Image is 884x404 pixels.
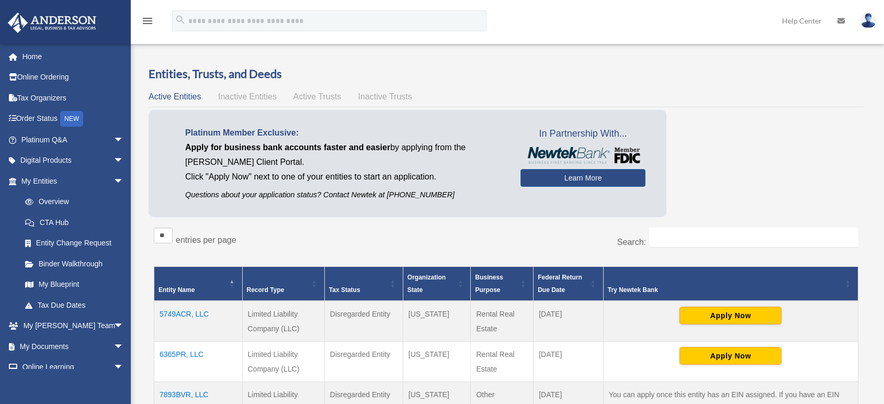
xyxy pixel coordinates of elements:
span: Inactive Entities [218,92,277,101]
a: Tax Due Dates [15,295,134,316]
th: Entity Name: Activate to invert sorting [154,266,243,301]
th: Organization State: Activate to sort [403,266,471,301]
th: Federal Return Due Date: Activate to sort [534,266,604,301]
td: Disregarded Entity [324,301,403,342]
span: Entity Name [158,286,195,294]
span: arrow_drop_down [114,316,134,337]
p: by applying from the [PERSON_NAME] Client Portal. [185,140,505,170]
th: Tax Status: Activate to sort [324,266,403,301]
label: entries per page [176,235,236,244]
img: Anderson Advisors Platinum Portal [5,13,99,33]
span: In Partnership With... [520,126,645,142]
td: 5749ACR, LLC [154,301,243,342]
a: Overview [15,192,129,212]
div: Try Newtek Bank [608,284,842,296]
a: Learn More [520,169,645,187]
th: Try Newtek Bank : Activate to sort [603,266,858,301]
th: Record Type: Activate to sort [242,266,324,301]
td: [US_STATE] [403,301,471,342]
button: Apply Now [679,307,781,324]
img: NewtekBankLogoSM.png [526,147,640,164]
button: Apply Now [679,347,781,365]
a: My [PERSON_NAME] Teamarrow_drop_down [7,316,140,336]
td: Rental Real Estate [471,301,534,342]
img: User Pic [860,13,876,28]
a: My Blueprint [15,274,134,295]
a: Digital Productsarrow_drop_down [7,150,140,171]
span: arrow_drop_down [114,129,134,151]
i: search [175,14,186,26]
a: Order StatusNEW [7,108,140,130]
span: arrow_drop_down [114,171,134,192]
div: NEW [60,111,83,127]
p: Questions about your application status? Contact Newtek at [PHONE_NUMBER] [185,188,505,201]
p: Platinum Member Exclusive: [185,126,505,140]
a: My Documentsarrow_drop_down [7,336,140,357]
span: Federal Return Due Date [538,274,582,294]
a: menu [141,18,154,27]
a: Online Ordering [7,67,140,88]
span: Organization State [407,274,446,294]
td: Rental Real Estate [471,341,534,381]
span: arrow_drop_down [114,357,134,378]
th: Business Purpose: Activate to sort [471,266,534,301]
td: [DATE] [534,341,604,381]
span: Inactive Trusts [358,92,412,101]
p: Click "Apply Now" next to one of your entities to start an application. [185,170,505,184]
td: Limited Liability Company (LLC) [242,301,324,342]
i: menu [141,15,154,27]
a: Home [7,46,140,67]
a: Platinum Q&Aarrow_drop_down [7,129,140,150]
a: CTA Hub [15,212,134,233]
span: Active Entities [149,92,201,101]
a: Entity Change Request [15,233,134,254]
td: Limited Liability Company (LLC) [242,341,324,381]
a: Binder Walkthrough [15,253,134,274]
span: Active Trusts [293,92,342,101]
a: Online Learningarrow_drop_down [7,357,140,378]
span: Tax Status [329,286,360,294]
td: [DATE] [534,301,604,342]
label: Search: [617,238,646,246]
a: My Entitiesarrow_drop_down [7,171,134,192]
td: 6365PR, LLC [154,341,243,381]
span: Business Purpose [475,274,503,294]
span: Record Type [247,286,285,294]
span: arrow_drop_down [114,150,134,172]
h3: Entities, Trusts, and Deeds [149,66,864,82]
td: Disregarded Entity [324,341,403,381]
span: Apply for business bank accounts faster and easier [185,143,390,152]
td: [US_STATE] [403,341,471,381]
span: arrow_drop_down [114,336,134,357]
a: Tax Organizers [7,87,140,108]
